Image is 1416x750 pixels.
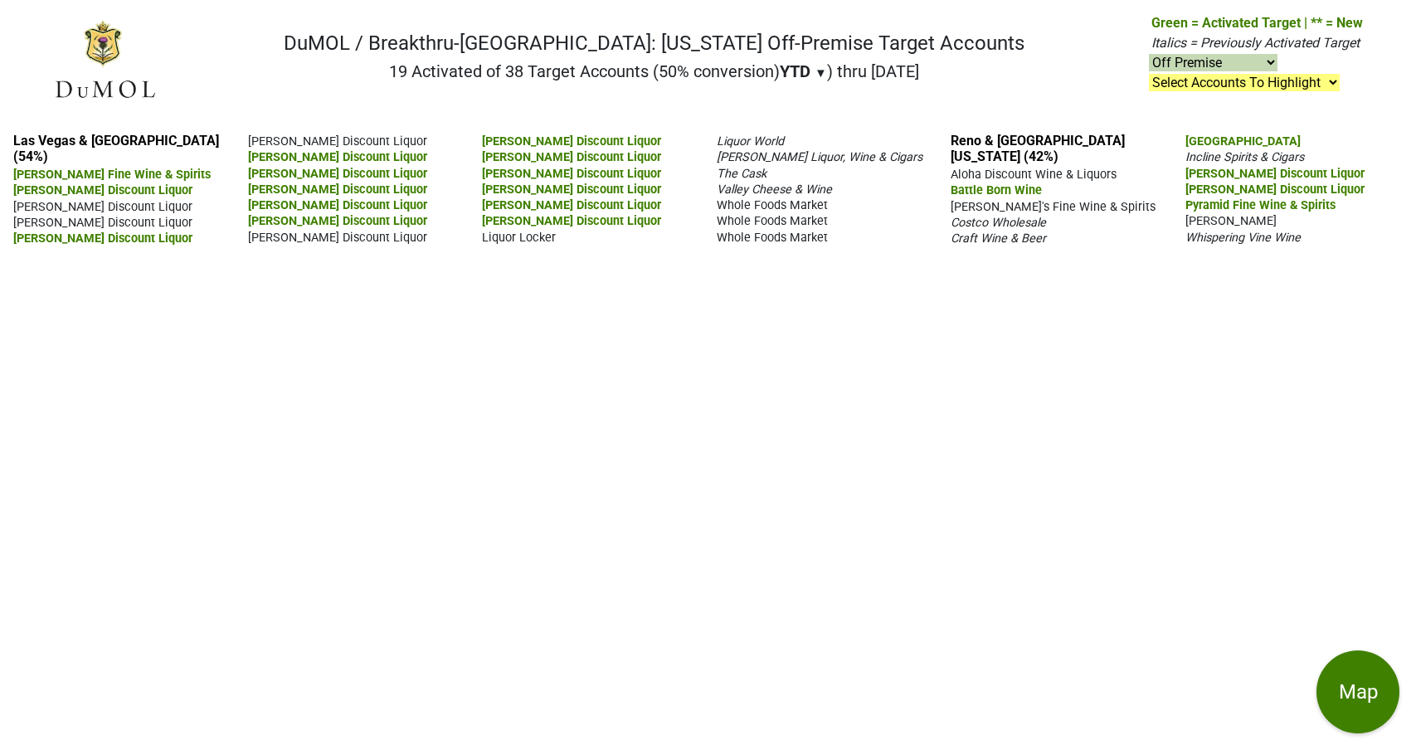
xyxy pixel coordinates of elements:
[284,61,1024,81] h2: 19 Activated of 38 Target Accounts (50% conversion) ) thru [DATE]
[13,216,192,230] span: [PERSON_NAME] Discount Liquor
[13,231,192,246] span: [PERSON_NAME] Discount Liquor
[248,198,427,212] span: [PERSON_NAME] Discount Liquor
[1185,214,1277,228] span: [PERSON_NAME]
[53,19,157,101] img: DuMOL
[13,133,219,164] a: Las Vegas & [GEOGRAPHIC_DATA] (54%)
[482,198,661,212] span: [PERSON_NAME] Discount Liquor
[284,32,1024,56] h1: DuMOL / Breakthru-[GEOGRAPHIC_DATA]: [US_STATE] Off-Premise Target Accounts
[482,167,661,181] span: [PERSON_NAME] Discount Liquor
[1185,231,1301,245] span: Whispering Vine Wine
[717,134,784,149] span: Liquor World
[1185,167,1365,181] span: [PERSON_NAME] Discount Liquor
[717,198,828,212] span: Whole Foods Market
[780,61,810,81] span: YTD
[1151,15,1363,31] span: Green = Activated Target | ** = New
[951,200,1156,214] span: [PERSON_NAME]'s Fine Wine & Spirits
[248,214,427,228] span: [PERSON_NAME] Discount Liquor
[482,150,661,164] span: [PERSON_NAME] Discount Liquor
[1316,650,1399,733] button: Map
[1185,183,1365,197] span: [PERSON_NAME] Discount Liquor
[717,183,832,197] span: Valley Cheese & Wine
[717,231,828,245] span: Whole Foods Market
[717,167,766,181] span: The Cask
[248,150,427,164] span: [PERSON_NAME] Discount Liquor
[717,214,828,228] span: Whole Foods Market
[951,168,1117,182] span: Aloha Discount Wine & Liquors
[482,214,661,228] span: [PERSON_NAME] Discount Liquor
[482,134,661,149] span: [PERSON_NAME] Discount Liquor
[248,134,427,149] span: [PERSON_NAME] Discount Liquor
[717,150,922,164] span: [PERSON_NAME] Liquor, Wine & Cigars
[951,183,1042,197] span: Battle Born Wine
[248,231,427,245] span: [PERSON_NAME] Discount Liquor
[951,216,1046,230] span: Costco Wholesale
[951,231,1046,246] span: Craft Wine & Beer
[1185,198,1336,212] span: Pyramid Fine Wine & Spirits
[13,200,192,214] span: [PERSON_NAME] Discount Liquor
[951,133,1125,164] a: Reno & [GEOGRAPHIC_DATA][US_STATE] (42%)
[482,231,556,245] span: Liquor Locker
[482,183,661,197] span: [PERSON_NAME] Discount Liquor
[815,66,827,80] span: ▼
[1151,35,1360,51] span: Italics = Previously Activated Target
[248,183,427,197] span: [PERSON_NAME] Discount Liquor
[1185,134,1301,149] span: [GEOGRAPHIC_DATA]
[13,183,192,197] span: [PERSON_NAME] Discount Liquor
[248,167,427,181] span: [PERSON_NAME] Discount Liquor
[1185,150,1304,164] span: Incline Spirits & Cigars
[13,168,211,182] span: [PERSON_NAME] Fine Wine & Spirits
